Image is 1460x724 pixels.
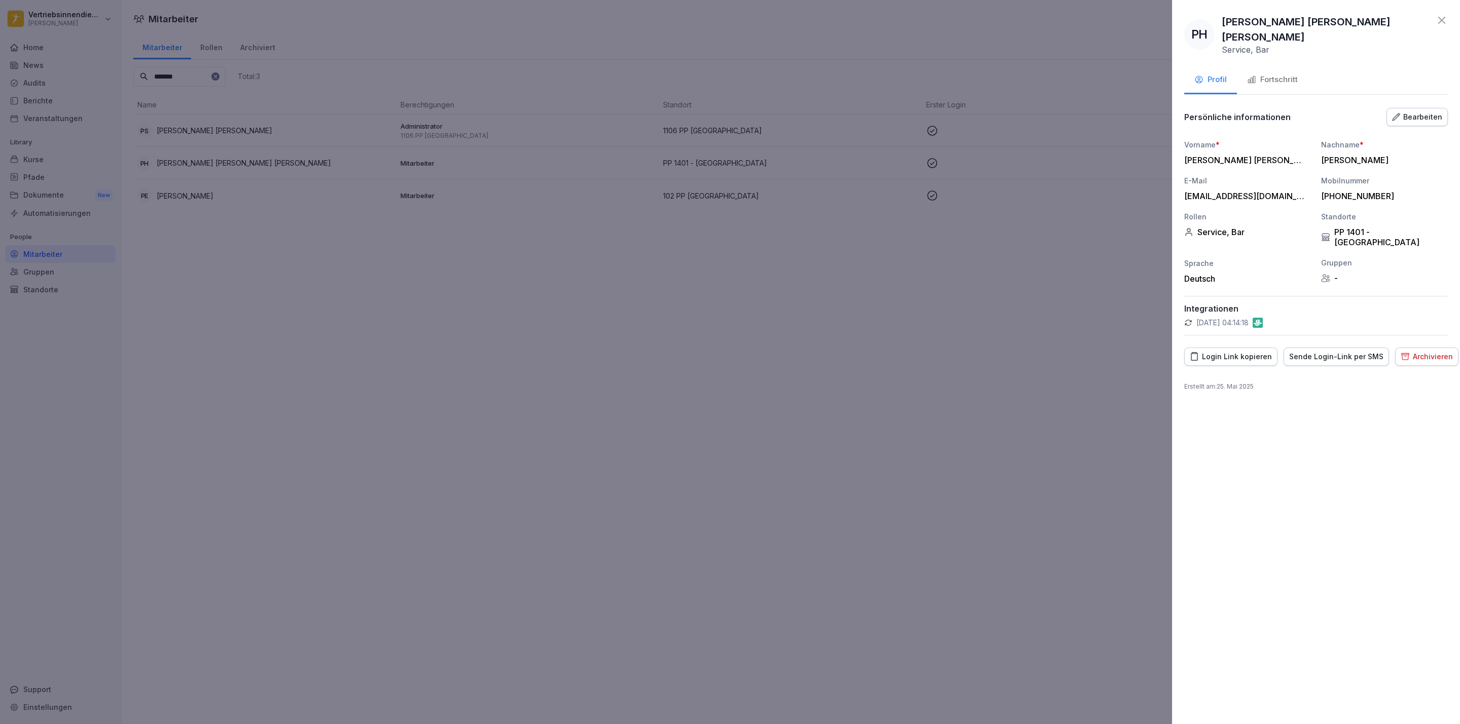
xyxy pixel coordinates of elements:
[1321,211,1448,222] div: Standorte
[1395,348,1458,366] button: Archivieren
[1184,227,1311,237] div: Service, Bar
[1184,112,1291,122] p: Persönliche informationen
[1184,382,1448,391] p: Erstellt am : 25. Mai 2025
[1401,351,1453,362] div: Archivieren
[1184,211,1311,222] div: Rollen
[1321,139,1448,150] div: Nachname
[1321,227,1448,247] div: PP 1401 - [GEOGRAPHIC_DATA]
[1184,348,1277,366] button: Login Link kopieren
[1184,303,1448,314] p: Integrationen
[1184,67,1237,94] button: Profil
[1222,14,1431,45] p: [PERSON_NAME] [PERSON_NAME] [PERSON_NAME]
[1184,258,1311,269] div: Sprache
[1392,111,1442,123] div: Bearbeiten
[1237,67,1308,94] button: Fortschritt
[1247,74,1298,86] div: Fortschritt
[1184,191,1306,201] div: [EMAIL_ADDRESS][DOMAIN_NAME]
[1321,273,1448,283] div: -
[1253,318,1263,328] img: gastromatic.png
[1184,175,1311,186] div: E-Mail
[1194,74,1227,86] div: Profil
[1184,19,1215,50] div: PH
[1184,155,1306,165] div: [PERSON_NAME] [PERSON_NAME]
[1386,108,1448,126] button: Bearbeiten
[1196,318,1249,328] p: [DATE] 04:14:18
[1184,139,1311,150] div: Vorname
[1284,348,1389,366] button: Sende Login-Link per SMS
[1321,155,1443,165] div: [PERSON_NAME]
[1184,274,1311,284] div: Deutsch
[1321,191,1443,201] div: [PHONE_NUMBER]
[1321,257,1448,268] div: Gruppen
[1222,45,1269,55] p: Service, Bar
[1190,351,1272,362] div: Login Link kopieren
[1289,351,1383,362] div: Sende Login-Link per SMS
[1321,175,1448,186] div: Mobilnummer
